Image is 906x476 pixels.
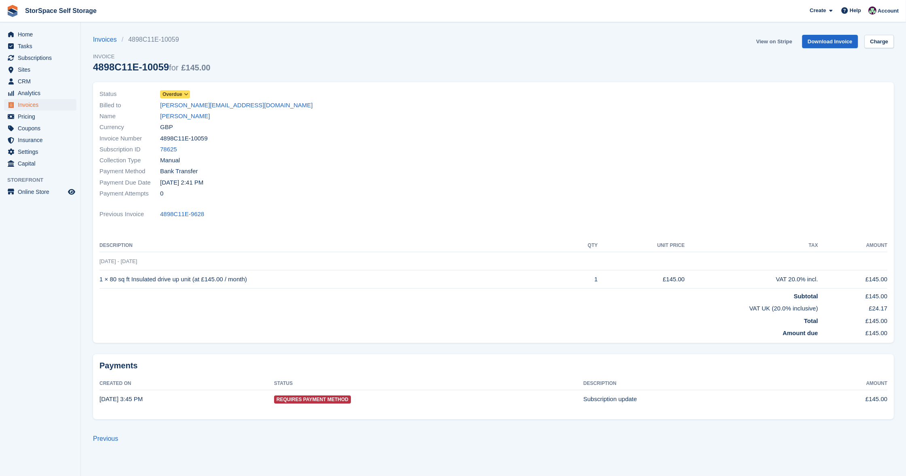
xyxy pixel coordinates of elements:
[18,40,66,52] span: Tasks
[818,288,887,301] td: £145.00
[99,101,160,110] span: Billed to
[160,167,198,176] span: Bank Transfer
[99,239,566,252] th: Description
[99,258,137,264] span: [DATE] - [DATE]
[99,210,160,219] span: Previous Invoice
[160,123,173,132] span: GBP
[18,134,66,146] span: Insurance
[93,35,122,45] a: Invoices
[583,377,799,390] th: Description
[4,76,76,87] a: menu
[18,146,66,157] span: Settings
[868,6,876,15] img: Ross Hadlington
[163,91,182,98] span: Overdue
[99,89,160,99] span: Status
[67,187,76,197] a: Preview store
[274,377,583,390] th: Status
[598,239,684,252] th: Unit Price
[6,5,19,17] img: stora-icon-8386f47178a22dfd0bd8f6a31ec36ba5ce8667c1dd55bd0f319d3a0aa187defe.svg
[99,167,160,176] span: Payment Method
[93,435,118,442] a: Previous
[864,35,894,48] a: Charge
[99,270,566,289] td: 1 × 80 sq ft Insulated drive up unit (at £145.00 / month)
[99,134,160,143] span: Invoice Number
[4,111,76,122] a: menu
[18,99,66,110] span: Invoices
[99,361,887,371] h2: Payments
[566,270,598,289] td: 1
[4,134,76,146] a: menu
[99,395,143,402] time: 2025-08-24 14:45:49 UTC
[818,270,887,289] td: £145.00
[160,101,313,110] a: [PERSON_NAME][EMAIL_ADDRESS][DOMAIN_NAME]
[4,123,76,134] a: menu
[810,6,826,15] span: Create
[4,99,76,110] a: menu
[4,29,76,40] a: menu
[4,87,76,99] a: menu
[93,62,210,72] div: 4898C11E-10059
[18,123,66,134] span: Coupons
[818,313,887,326] td: £145.00
[99,178,160,187] span: Payment Due Date
[18,158,66,169] span: Capital
[18,76,66,87] span: CRM
[160,112,210,121] a: [PERSON_NAME]
[794,293,818,300] strong: Subtotal
[818,239,887,252] th: Amount
[93,35,210,45] nav: breadcrumbs
[18,186,66,198] span: Online Store
[818,325,887,338] td: £145.00
[818,301,887,313] td: £24.17
[804,317,818,324] strong: Total
[169,63,178,72] span: for
[753,35,795,48] a: View on Stripe
[685,275,818,284] div: VAT 20.0% incl.
[566,239,598,252] th: QTY
[99,145,160,154] span: Subscription ID
[160,210,204,219] a: 4898C11E-9628
[274,395,351,404] span: Requires Payment Method
[18,87,66,99] span: Analytics
[99,189,160,198] span: Payment Attempts
[160,189,163,198] span: 0
[160,156,180,165] span: Manual
[18,111,66,122] span: Pricing
[598,270,684,289] td: £145.00
[160,178,203,187] time: 2025-08-25 13:41:43 UTC
[18,64,66,75] span: Sites
[4,40,76,52] a: menu
[160,134,208,143] span: 4898C11E-10059
[181,63,210,72] span: £145.00
[22,4,100,17] a: StorSpace Self Storage
[160,89,190,99] a: Overdue
[99,156,160,165] span: Collection Type
[4,64,76,75] a: menu
[783,329,818,336] strong: Amount due
[4,158,76,169] a: menu
[160,145,177,154] a: 78625
[583,390,799,408] td: Subscription update
[4,186,76,198] a: menu
[93,53,210,61] span: Invoice
[99,123,160,132] span: Currency
[799,377,887,390] th: Amount
[18,52,66,64] span: Subscriptions
[7,176,80,184] span: Storefront
[850,6,861,15] span: Help
[878,7,899,15] span: Account
[99,112,160,121] span: Name
[4,146,76,157] a: menu
[18,29,66,40] span: Home
[799,390,887,408] td: £145.00
[685,239,818,252] th: Tax
[4,52,76,64] a: menu
[99,301,818,313] td: VAT UK (20.0% inclusive)
[99,377,274,390] th: Created On
[802,35,858,48] a: Download Invoice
